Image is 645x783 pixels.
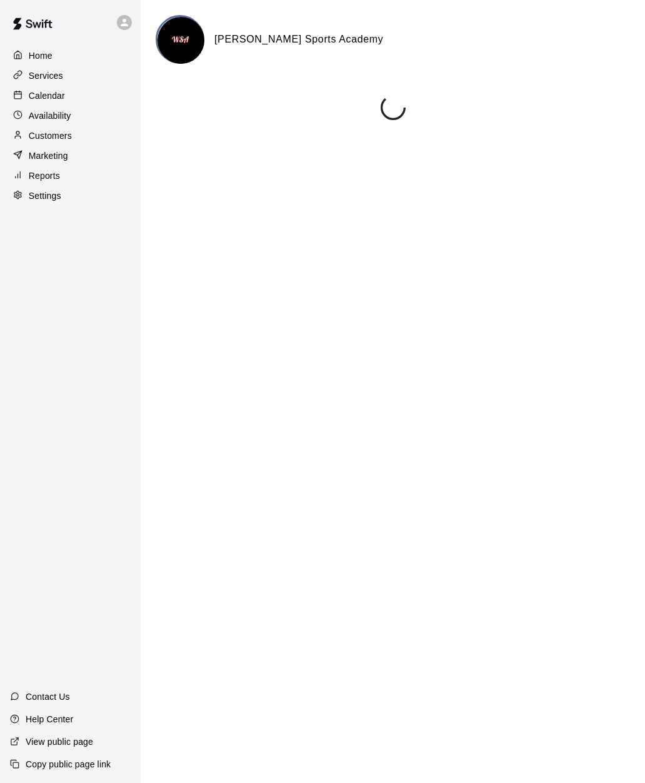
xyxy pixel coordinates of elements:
a: Availability [10,106,131,125]
p: Calendar [29,89,65,102]
a: Calendar [10,86,131,105]
h6: [PERSON_NAME] Sports Academy [214,31,383,48]
p: Contact Us [26,690,70,703]
p: Availability [29,109,71,122]
a: Customers [10,126,131,145]
a: Reports [10,166,131,185]
a: Services [10,66,131,85]
p: Reports [29,169,60,182]
p: Settings [29,189,61,202]
p: View public page [26,735,93,748]
a: Settings [10,186,131,205]
p: Home [29,49,52,62]
p: Services [29,69,63,82]
p: Customers [29,129,72,142]
p: Marketing [29,149,68,162]
a: Home [10,46,131,65]
p: Copy public page link [26,758,111,770]
img: Wright Sports Academy logo [157,17,204,64]
p: Help Center [26,713,73,725]
a: Marketing [10,146,131,165]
